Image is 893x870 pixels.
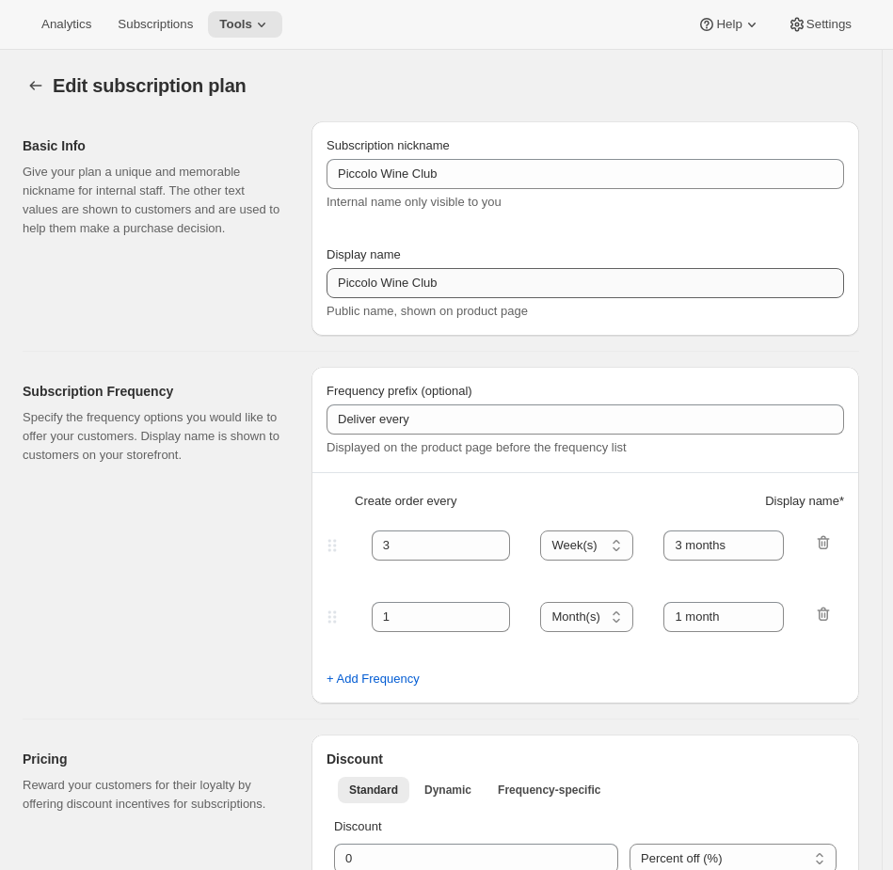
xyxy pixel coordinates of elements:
span: Internal name only visible to you [327,195,502,209]
p: Discount [334,817,837,836]
button: Tools [208,11,282,38]
span: Standard [349,783,398,798]
span: Dynamic [424,783,471,798]
span: Frequency-specific [498,783,600,798]
button: Subscription plans [23,72,49,99]
button: Settings [776,11,863,38]
p: Give your plan a unique and memorable nickname for internal staff. The other text values are show... [23,163,281,238]
span: Display name [327,247,401,261]
h2: Discount [327,750,844,768]
button: + Add Frequency [315,664,431,694]
h2: Pricing [23,750,281,768]
p: Specify the frequency options you would like to offer your customers. Display name is shown to cu... [23,408,281,465]
span: Public name, shown on product page [327,304,528,318]
span: Display name * [765,492,844,511]
span: Subscriptions [118,17,193,32]
input: 1 month [663,530,784,561]
span: Analytics [41,17,91,32]
span: Create order every [355,492,456,511]
p: Reward your customers for their loyalty by offering discount incentives for subscriptions. [23,776,281,814]
button: Subscriptions [106,11,204,38]
input: Deliver every [327,404,844,435]
h2: Basic Info [23,136,281,155]
span: + Add Frequency [327,670,420,688]
span: Tools [219,17,252,32]
span: Frequency prefix (optional) [327,384,472,398]
span: Subscription nickname [327,138,450,152]
span: Edit subscription plan [53,75,247,96]
input: 1 month [663,602,784,632]
h2: Subscription Frequency [23,382,281,401]
span: Settings [806,17,852,32]
input: Subscribe & Save [327,159,844,189]
input: Subscribe & Save [327,268,844,298]
span: Help [716,17,742,32]
button: Analytics [30,11,103,38]
span: Displayed on the product page before the frequency list [327,440,627,454]
button: Help [686,11,772,38]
